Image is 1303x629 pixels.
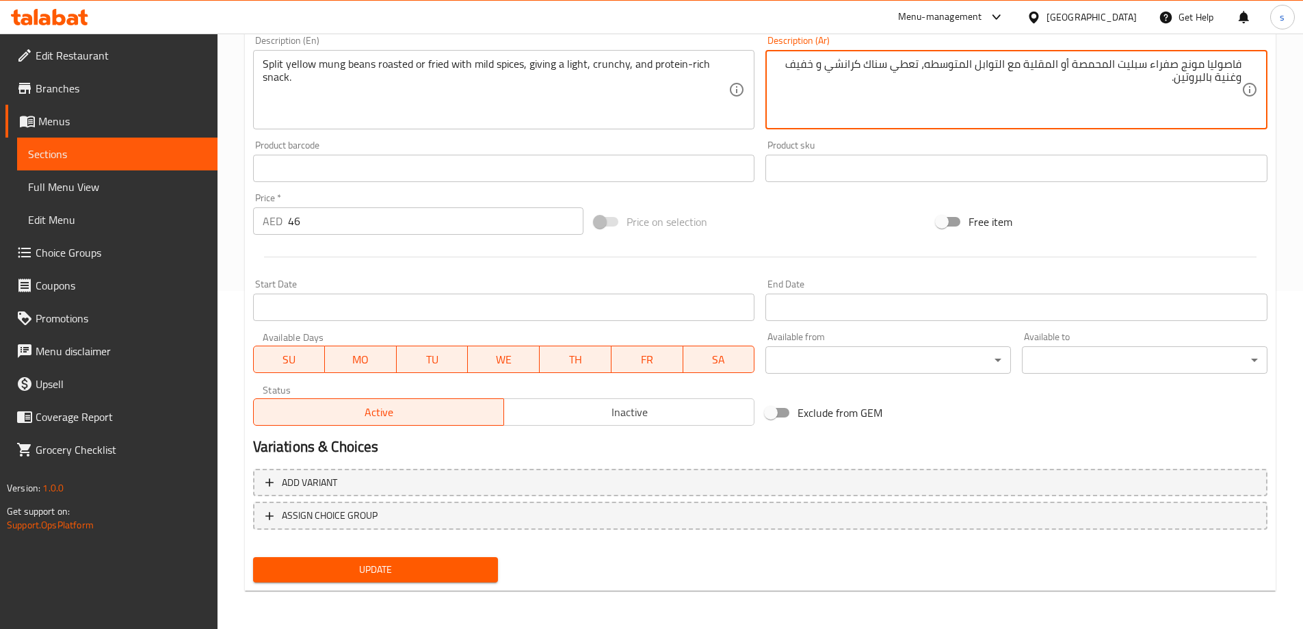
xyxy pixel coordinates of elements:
textarea: فاصوليا مونج صفراء سبليت المحمصة أو المقلية مع التوابل المتوسطه، تعطي سناك كرانشي و خفيف وغنية با... [775,57,1241,123]
input: Please enter product barcode [253,155,755,182]
button: TH [540,346,611,373]
span: Update [264,561,488,578]
input: Please enter product sku [765,155,1267,182]
button: Active [253,398,504,426]
a: Upsell [5,368,218,400]
a: Edit Menu [17,203,218,236]
span: Inactive [510,402,749,422]
span: Price on selection [627,214,707,230]
span: Exclude from GEM [798,405,882,421]
textarea: Split yellow mung beans roasted or fried with mild spices, giving a light, crunchy, and protein-r... [263,57,729,123]
a: Coverage Report [5,400,218,433]
a: Choice Groups [5,236,218,269]
span: Menus [38,113,207,129]
a: Full Menu View [17,170,218,203]
span: Add variant [282,474,337,491]
button: Update [253,557,499,582]
span: Grocery Checklist [36,441,207,458]
span: SU [259,350,320,370]
p: AED [263,213,282,229]
h2: Variations & Choices [253,437,1267,457]
div: [GEOGRAPHIC_DATA] [1047,10,1137,25]
span: TH [545,350,606,370]
button: MO [325,346,397,373]
span: 1.0.0 [42,479,64,497]
a: Sections [17,138,218,170]
a: Promotions [5,302,218,335]
span: Free item [969,214,1012,230]
span: Active [259,402,499,422]
span: FR [617,350,678,370]
span: ASSIGN CHOICE GROUP [282,507,378,524]
a: Menu disclaimer [5,335,218,368]
span: Branches [36,80,207,97]
a: Support.OpsPlatform [7,516,94,534]
div: Menu-management [898,9,982,25]
button: WE [468,346,540,373]
a: Branches [5,72,218,105]
button: TU [397,346,469,373]
span: Promotions [36,310,207,326]
button: Add variant [253,469,1267,497]
button: SA [683,346,755,373]
span: Coverage Report [36,409,207,425]
span: s [1280,10,1285,25]
div: ​ [765,346,1011,374]
span: Upsell [36,376,207,392]
input: Please enter price [288,207,584,235]
span: WE [473,350,534,370]
button: Inactive [503,398,754,426]
span: Version: [7,479,40,497]
div: ​ [1022,346,1267,374]
span: MO [330,350,391,370]
button: ASSIGN CHOICE GROUP [253,502,1267,530]
span: Full Menu View [28,179,207,195]
span: Edit Restaurant [36,47,207,64]
button: FR [611,346,683,373]
span: Get support on: [7,502,70,520]
span: Choice Groups [36,244,207,261]
span: Edit Menu [28,211,207,228]
span: Coupons [36,277,207,294]
a: Edit Restaurant [5,39,218,72]
a: Menus [5,105,218,138]
span: SA [689,350,750,370]
a: Coupons [5,269,218,302]
span: Menu disclaimer [36,343,207,359]
span: TU [402,350,463,370]
span: Sections [28,146,207,162]
a: Grocery Checklist [5,433,218,466]
button: SU [253,346,326,373]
